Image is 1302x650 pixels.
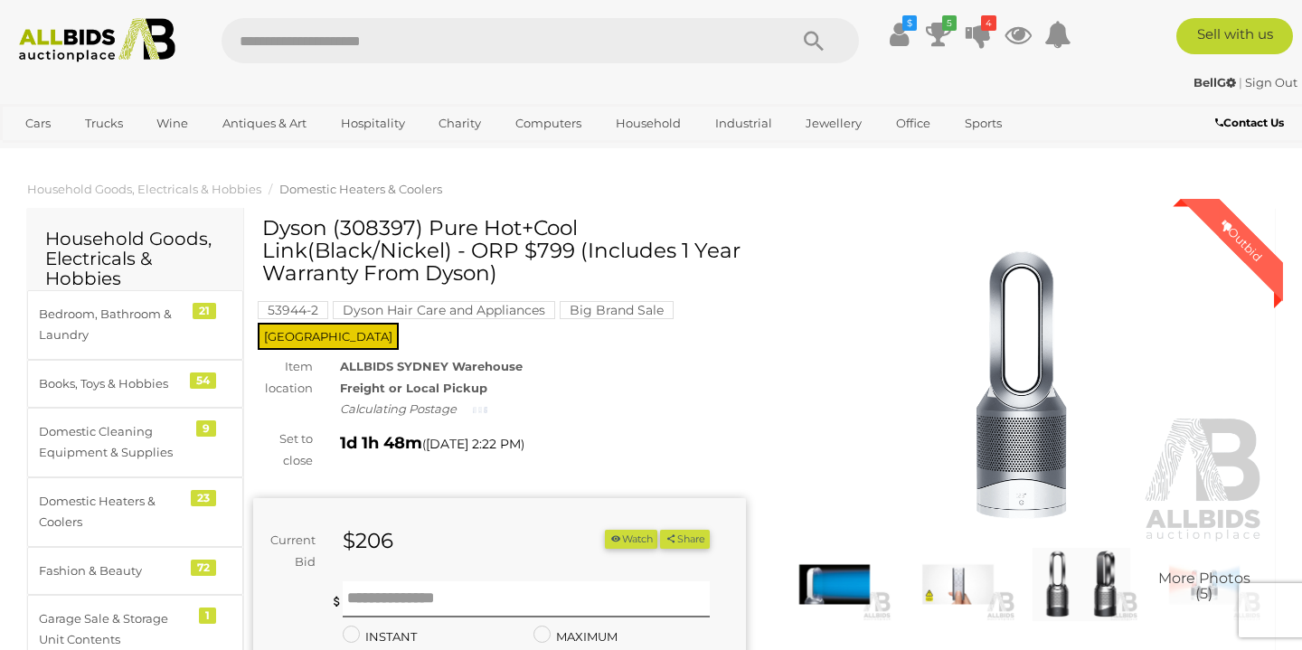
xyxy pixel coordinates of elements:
[1176,18,1293,54] a: Sell with us
[884,108,942,138] a: Office
[27,360,243,408] a: Books, Toys & Hobbies 54
[39,304,188,346] div: Bedroom, Bathroom & Laundry
[778,548,892,621] img: Dyson (308397) Pure Hot+Cool Link(Black/Nickel) - ORP $799 (Includes 1 Year Warranty From Dyson)
[981,15,996,31] i: 4
[605,530,657,549] button: Watch
[39,373,188,394] div: Books, Toys & Hobbies
[333,303,555,317] a: Dyson Hair Care and Appliances
[196,420,216,437] div: 9
[473,405,487,415] img: small-loading.gif
[27,290,243,360] a: Bedroom, Bathroom & Laundry 21
[340,433,422,453] strong: 1d 1h 48m
[422,437,524,451] span: ( )
[279,182,442,196] a: Domestic Heaters & Coolers
[145,108,200,138] a: Wine
[427,108,493,138] a: Charity
[965,18,992,51] a: 4
[27,547,243,595] a: Fashion & Beauty 72
[27,408,243,477] a: Domestic Cleaning Equipment & Supplies 9
[340,359,523,373] strong: ALLBIDS SYDNEY Warehouse
[191,560,216,576] div: 72
[253,530,329,572] div: Current Bid
[660,530,710,549] button: Share
[333,301,555,319] mark: Dyson Hair Care and Appliances
[262,217,741,286] h1: Dyson (308397) Pure Hot+Cool Link(Black/Nickel) - ORP $799 (Includes 1 Year Warranty From Dyson)
[343,626,417,647] label: INSTANT
[953,108,1014,138] a: Sports
[190,372,216,389] div: 54
[1147,548,1261,621] a: More Photos(5)
[1147,548,1261,621] img: Dyson (308397) Pure Hot+Cool Link(Black/Nickel) - ORP $799 (Includes 1 Year Warranty From Dyson)
[73,108,135,138] a: Trucks
[10,18,185,62] img: Allbids.com.au
[27,182,261,196] a: Household Goods, Electricals & Hobbies
[45,229,225,288] h2: Household Goods, Electricals & Hobbies
[1193,75,1239,89] a: BellG
[199,608,216,624] div: 1
[1245,75,1297,89] a: Sign Out
[560,303,674,317] a: Big Brand Sale
[343,528,393,553] strong: $206
[560,301,674,319] mark: Big Brand Sale
[340,381,487,395] strong: Freight or Local Pickup
[193,303,216,319] div: 21
[27,477,243,547] a: Domestic Heaters & Coolers 23
[340,401,457,416] i: Calculating Postage
[1200,199,1283,282] div: Outbid
[240,429,326,471] div: Set to close
[901,548,1014,621] img: Dyson (308397) Pure Hot+Cool Link(Black/Nickel) - ORP $799 (Includes 1 Year Warranty From Dyson)
[240,356,326,399] div: Item location
[769,18,859,63] button: Search
[258,303,328,317] a: 53944-2
[426,436,521,452] span: [DATE] 2:22 PM
[258,301,328,319] mark: 53944-2
[1215,113,1288,133] a: Contact Us
[191,490,216,506] div: 23
[1024,548,1138,621] img: Dyson (308397) Pure Hot+Cool Link(Black/Nickel) - ORP $799 (Includes 1 Year Warranty From Dyson)
[504,108,593,138] a: Computers
[773,226,1266,543] img: Dyson (308397) Pure Hot+Cool Link(Black/Nickel) - ORP $799 (Includes 1 Year Warranty From Dyson)
[925,18,952,51] a: 5
[1158,570,1250,602] span: More Photos (5)
[533,626,618,647] label: MAXIMUM
[942,15,957,31] i: 5
[794,108,873,138] a: Jewellery
[885,18,912,51] a: $
[14,108,62,138] a: Cars
[39,491,188,533] div: Domestic Heaters & Coolers
[211,108,318,138] a: Antiques & Art
[39,561,188,581] div: Fashion & Beauty
[703,108,784,138] a: Industrial
[1215,116,1284,129] b: Contact Us
[14,138,165,168] a: [GEOGRAPHIC_DATA]
[605,530,657,549] li: Watch this item
[258,323,399,350] span: [GEOGRAPHIC_DATA]
[1193,75,1236,89] strong: BellG
[329,108,417,138] a: Hospitality
[902,15,917,31] i: $
[1239,75,1242,89] span: |
[604,108,693,138] a: Household
[39,421,188,464] div: Domestic Cleaning Equipment & Supplies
